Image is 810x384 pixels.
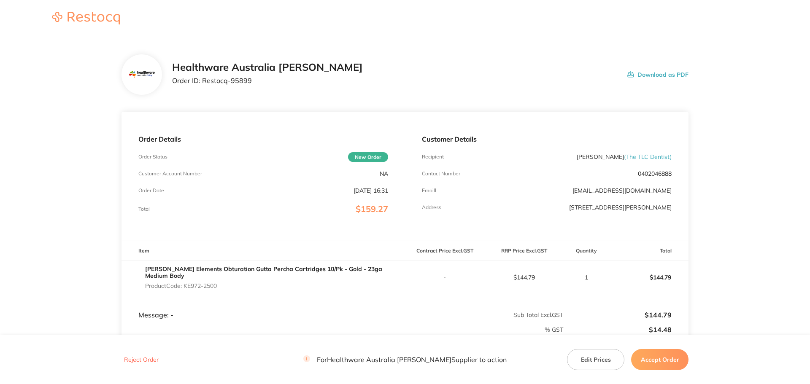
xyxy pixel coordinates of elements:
p: [DATE] 16:31 [354,187,388,194]
p: Address [422,204,441,210]
img: Restocq logo [44,12,128,24]
span: $159.27 [356,204,388,214]
th: Total [609,241,688,261]
p: [PERSON_NAME] [577,153,672,160]
button: Accept Order [631,349,688,370]
p: Recipient [422,154,444,160]
p: Sub Total Excl. GST [405,311,563,318]
p: - [405,274,484,281]
p: Customer Details [422,135,672,143]
p: NA [380,170,388,177]
p: 1 [564,274,609,281]
p: Customer Account Number [138,171,202,177]
p: [STREET_ADDRESS][PERSON_NAME] [569,204,672,211]
p: Product Code: KE972-2500 [145,282,405,289]
p: Emaill [422,188,436,193]
th: Item [121,241,405,261]
button: Reject Order [121,356,161,364]
h2: Healthware Australia [PERSON_NAME] [172,62,363,73]
p: $14.48 [564,326,672,333]
button: Download as PDF [627,62,688,88]
th: Contract Price Excl. GST [405,241,484,261]
p: Total [138,206,150,212]
a: [PERSON_NAME] Elements Obturation Gutta Percha Cartridges 10/Pk - Gold - 23ga Medium Body [145,265,382,279]
p: $144.79 [564,311,672,319]
p: Order Date [138,188,164,193]
p: Order Details [138,135,388,143]
button: Edit Prices [567,349,624,370]
a: Restocq logo [44,12,128,26]
span: ( The TLC Dentist ) [624,153,672,161]
p: % GST [122,326,563,333]
p: $144.79 [610,267,688,287]
td: Message: - [121,294,405,319]
p: Contact Number [422,171,460,177]
p: 0402046888 [638,170,672,177]
p: Order ID: Restocq- 95899 [172,77,363,84]
th: RRP Price Excl. GST [484,241,564,261]
a: [EMAIL_ADDRESS][DOMAIN_NAME] [572,187,672,194]
p: $144.79 [485,274,563,281]
p: Order Status [138,154,167,160]
th: Quantity [564,241,609,261]
img: Mjc2MnhocQ [128,61,155,89]
p: For Healthware Australia [PERSON_NAME] Supplier to action [303,356,507,364]
span: New Order [348,152,388,162]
